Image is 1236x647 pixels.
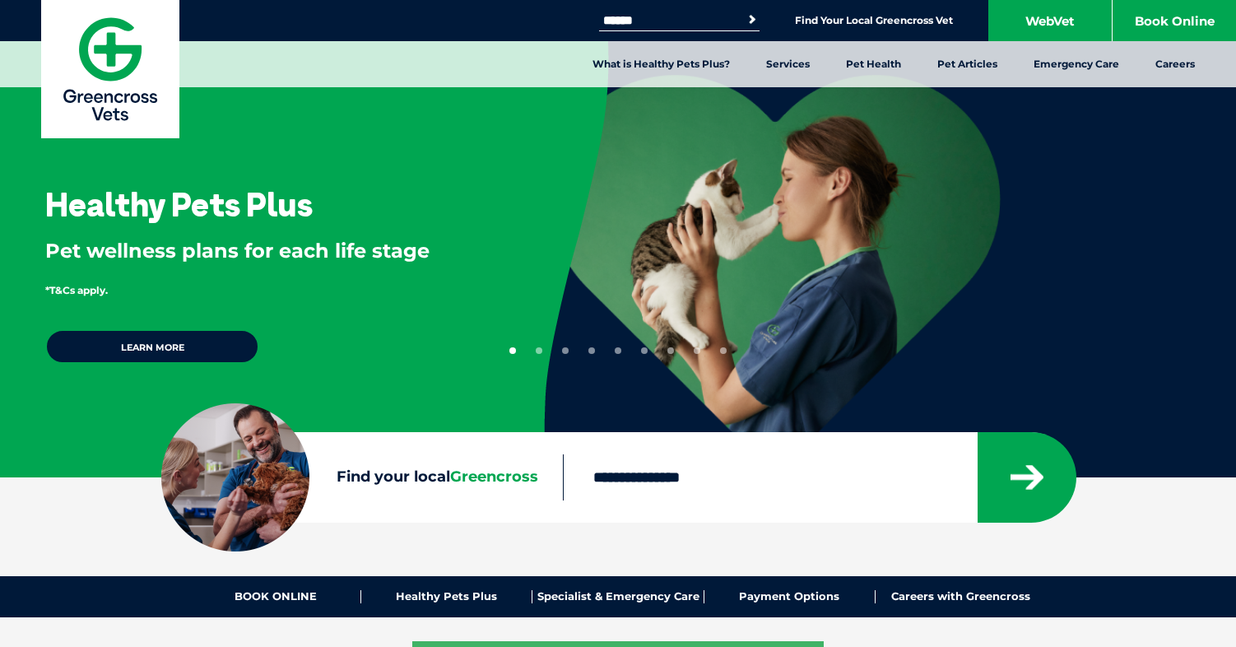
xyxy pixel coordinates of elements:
button: Search [744,12,760,28]
p: Pet wellness plans for each life stage [45,237,490,265]
a: Payment Options [704,590,876,603]
a: Emergency Care [1015,41,1137,87]
a: Careers [1137,41,1213,87]
a: Healthy Pets Plus [361,590,532,603]
a: Pet Articles [919,41,1015,87]
h3: Healthy Pets Plus [45,188,313,221]
a: BOOK ONLINE [190,590,361,603]
button: 4 of 9 [588,347,595,354]
button: 6 of 9 [641,347,648,354]
label: Find your local [161,465,563,490]
button: 9 of 9 [720,347,727,354]
button: 3 of 9 [562,347,569,354]
button: 2 of 9 [536,347,542,354]
a: Pet Health [828,41,919,87]
a: Learn more [45,329,259,364]
button: 8 of 9 [694,347,700,354]
span: *T&Cs apply. [45,284,108,296]
a: Specialist & Emergency Care [532,590,704,603]
a: Careers with Greencross [876,590,1046,603]
button: 1 of 9 [509,347,516,354]
a: Services [748,41,828,87]
span: Greencross [450,468,538,486]
a: Find Your Local Greencross Vet [795,14,953,27]
a: What is Healthy Pets Plus? [574,41,748,87]
button: 5 of 9 [615,347,621,354]
button: 7 of 9 [667,347,674,354]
